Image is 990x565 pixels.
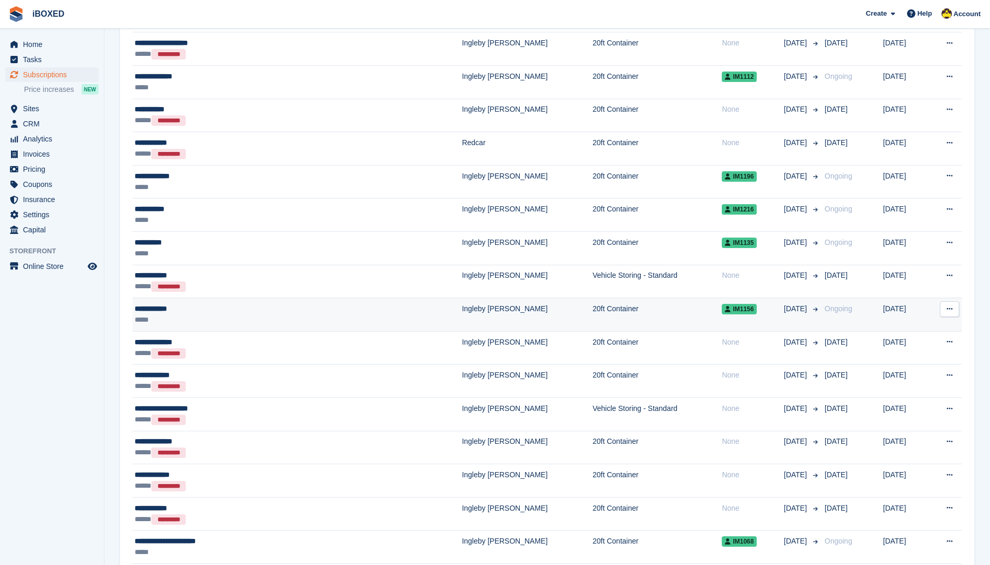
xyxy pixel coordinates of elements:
td: 20ft Container [592,99,722,132]
td: 20ft Container [592,165,722,198]
span: [DATE] [784,370,809,381]
span: [DATE] [784,204,809,215]
td: [DATE] [883,165,928,198]
img: stora-icon-8386f47178a22dfd0bd8f6a31ec36ba5ce8667c1dd55bd0f319d3a0aa187defe.svg [8,6,24,22]
span: [DATE] [825,39,848,47]
span: Settings [23,207,86,222]
td: [DATE] [883,331,928,364]
span: Ongoing [825,172,852,180]
td: [DATE] [883,32,928,66]
td: 20ft Container [592,464,722,498]
td: 20ft Container [592,66,722,99]
td: [DATE] [883,298,928,332]
span: [DATE] [825,470,848,479]
span: IM1068 [722,536,757,547]
td: [DATE] [883,531,928,564]
a: menu [5,207,99,222]
a: menu [5,37,99,52]
a: menu [5,67,99,82]
td: 20ft Container [592,497,722,531]
span: Tasks [23,52,86,67]
div: None [722,38,784,49]
td: Ingleby [PERSON_NAME] [462,331,592,364]
td: Ingleby [PERSON_NAME] [462,32,592,66]
div: None [722,469,784,480]
td: [DATE] [883,364,928,398]
span: [DATE] [825,138,848,147]
span: Invoices [23,147,86,161]
span: Price increases [24,85,74,95]
span: Ongoing [825,304,852,313]
span: [DATE] [784,403,809,414]
span: Capital [23,222,86,237]
td: 20ft Container [592,531,722,564]
td: Ingleby [PERSON_NAME] [462,298,592,332]
span: Coupons [23,177,86,192]
div: None [722,503,784,514]
span: IM1135 [722,238,757,248]
td: 20ft Container [592,298,722,332]
td: Ingleby [PERSON_NAME] [462,497,592,531]
span: IM1216 [722,204,757,215]
span: [DATE] [784,536,809,547]
span: [DATE] [784,337,809,348]
td: 20ft Container [592,231,722,265]
span: [DATE] [825,404,848,413]
span: CRM [23,116,86,131]
span: [DATE] [825,504,848,512]
td: 20ft Container [592,198,722,232]
td: Ingleby [PERSON_NAME] [462,397,592,431]
span: Create [866,8,887,19]
a: menu [5,101,99,116]
span: IM1196 [722,171,757,182]
a: iBOXED [28,5,68,22]
span: [DATE] [784,171,809,182]
span: [DATE] [784,104,809,115]
span: Ongoing [825,537,852,545]
td: Vehicle Storing - Standard [592,265,722,298]
span: [DATE] [825,105,848,113]
div: None [722,370,784,381]
td: Ingleby [PERSON_NAME] [462,265,592,298]
span: IM1156 [722,304,757,314]
div: None [722,436,784,447]
span: Analytics [23,132,86,146]
div: None [722,403,784,414]
span: Subscriptions [23,67,86,82]
span: Storefront [9,246,104,256]
td: [DATE] [883,66,928,99]
a: menu [5,162,99,176]
td: Ingleby [PERSON_NAME] [462,231,592,265]
a: Price increases NEW [24,84,99,95]
span: IM1112 [722,72,757,82]
td: [DATE] [883,431,928,464]
td: [DATE] [883,397,928,431]
td: Redcar [462,132,592,166]
td: Ingleby [PERSON_NAME] [462,364,592,398]
a: Preview store [86,260,99,273]
td: [DATE] [883,265,928,298]
span: Home [23,37,86,52]
span: Account [953,9,981,19]
span: [DATE] [825,271,848,279]
td: Ingleby [PERSON_NAME] [462,531,592,564]
span: [DATE] [784,303,809,314]
span: [DATE] [825,371,848,379]
span: Insurance [23,192,86,207]
span: [DATE] [825,437,848,445]
span: [DATE] [784,270,809,281]
span: [DATE] [784,237,809,248]
td: Vehicle Storing - Standard [592,397,722,431]
a: menu [5,52,99,67]
td: 20ft Container [592,364,722,398]
span: [DATE] [784,436,809,447]
a: menu [5,222,99,237]
span: [DATE] [784,469,809,480]
td: [DATE] [883,231,928,265]
td: [DATE] [883,99,928,132]
td: [DATE] [883,132,928,166]
td: Ingleby [PERSON_NAME] [462,66,592,99]
a: menu [5,177,99,192]
div: None [722,104,784,115]
div: None [722,270,784,281]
